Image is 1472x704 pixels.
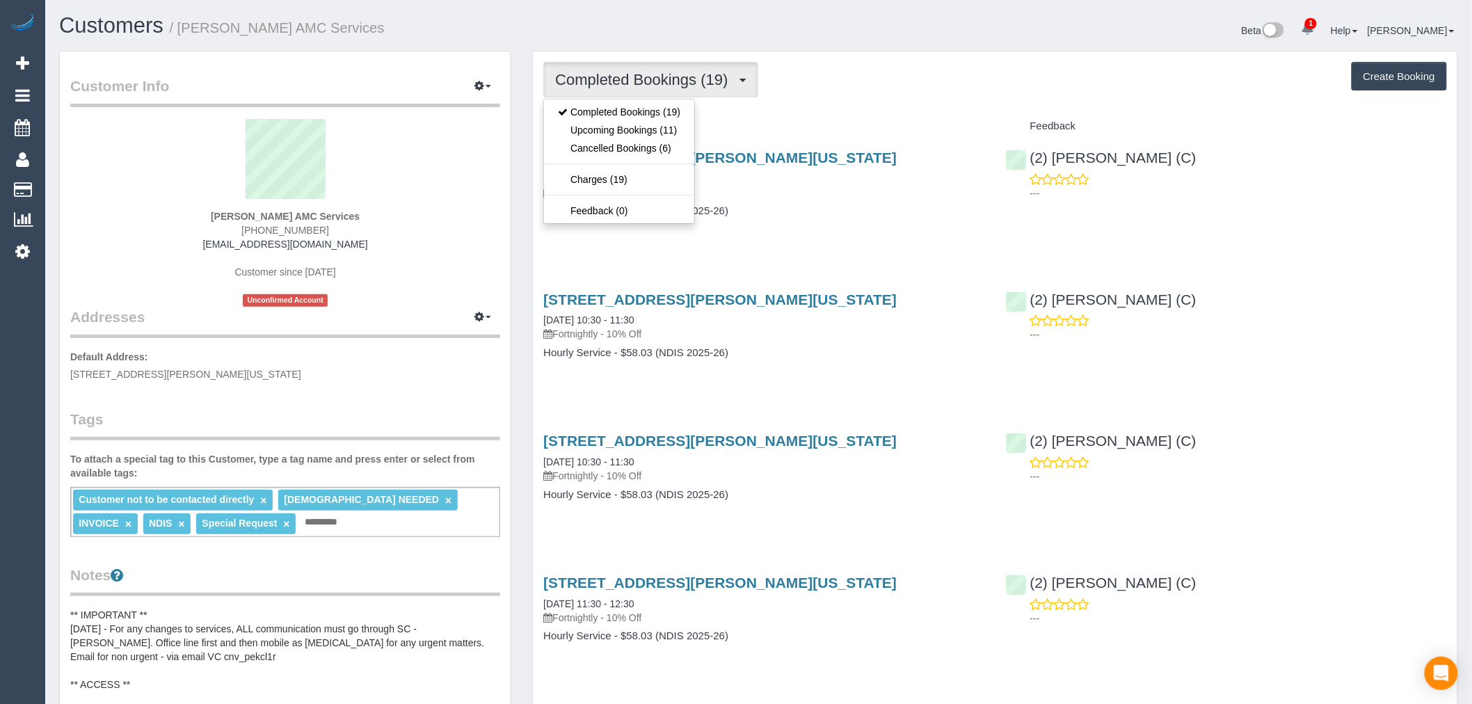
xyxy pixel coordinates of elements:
[70,565,500,596] legend: Notes
[543,327,984,341] p: Fortnightly - 10% Off
[544,139,694,157] a: Cancelled Bookings (6)
[59,13,163,38] a: Customers
[543,489,984,501] h4: Hourly Service - $58.03 (NDIS 2025-26)
[1030,470,1447,483] p: ---
[70,409,500,440] legend: Tags
[445,495,451,506] a: ×
[543,314,634,326] a: [DATE] 10:30 - 11:30
[544,103,694,121] a: Completed Bookings (19)
[235,266,336,278] span: Customer since [DATE]
[543,205,984,217] h4: Hourly Service - $58.03 (NDIS 2025-26)
[543,291,897,307] a: [STREET_ADDRESS][PERSON_NAME][US_STATE]
[8,14,36,33] img: Automaid Logo
[1030,611,1447,625] p: ---
[70,76,500,107] legend: Customer Info
[543,630,984,642] h4: Hourly Service - $58.03 (NDIS 2025-26)
[543,120,984,132] h4: Service
[1305,18,1317,29] span: 1
[125,518,131,530] a: ×
[544,170,694,189] a: Charges (19)
[178,518,184,530] a: ×
[1006,433,1197,449] a: (2) [PERSON_NAME] (C)
[260,495,266,506] a: ×
[1006,120,1447,132] h4: Feedback
[543,575,897,591] a: [STREET_ADDRESS][PERSON_NAME][US_STATE]
[543,150,897,166] a: [STREET_ADDRESS][PERSON_NAME][US_STATE]
[1368,25,1455,36] a: [PERSON_NAME]
[241,225,329,236] span: [PHONE_NUMBER]
[1030,328,1447,342] p: ---
[70,452,500,480] label: To attach a special tag to this Customer, type a tag name and press enter or select from availabl...
[543,433,897,449] a: [STREET_ADDRESS][PERSON_NAME][US_STATE]
[1030,186,1447,200] p: ---
[1352,62,1447,91] button: Create Booking
[1006,575,1197,591] a: (2) [PERSON_NAME] (C)
[202,518,277,529] span: Special Request
[543,598,634,609] a: [DATE] 11:30 - 12:30
[543,347,984,359] h4: Hourly Service - $58.03 (NDIS 2025-26)
[544,121,694,139] a: Upcoming Bookings (11)
[79,494,254,505] span: Customer not to be contacted directly
[543,62,758,97] button: Completed Bookings (19)
[211,211,360,222] strong: [PERSON_NAME] AMC Services
[70,350,148,364] label: Default Address:
[149,518,172,529] span: NDIS
[170,20,385,35] small: / [PERSON_NAME] AMC Services
[543,469,984,483] p: Fortnightly - 10% Off
[1425,657,1458,690] div: Open Intercom Messenger
[70,369,301,380] span: [STREET_ADDRESS][PERSON_NAME][US_STATE]
[1294,14,1321,45] a: 1
[1242,25,1285,36] a: Beta
[284,494,439,505] span: [DEMOGRAPHIC_DATA] NEEDED
[555,71,735,88] span: Completed Bookings (19)
[1261,22,1284,40] img: New interface
[79,518,119,529] span: INVOICE
[544,202,694,220] a: Feedback (0)
[284,518,290,530] a: ×
[1331,25,1358,36] a: Help
[543,456,634,467] a: [DATE] 10:30 - 11:30
[543,611,984,625] p: Fortnightly - 10% Off
[243,294,328,306] span: Unconfirmed Account
[1006,150,1197,166] a: (2) [PERSON_NAME] (C)
[543,186,984,200] p: Fortnightly - 10% Off
[203,239,368,250] a: [EMAIL_ADDRESS][DOMAIN_NAME]
[1006,291,1197,307] a: (2) [PERSON_NAME] (C)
